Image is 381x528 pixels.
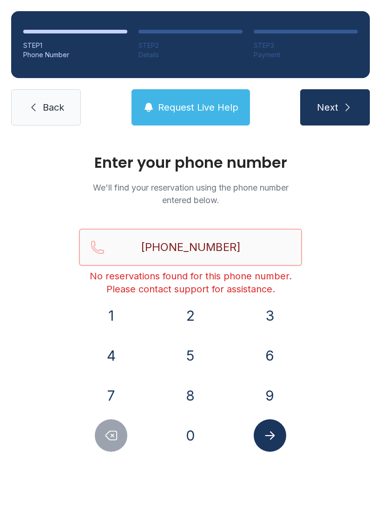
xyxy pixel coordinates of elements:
button: 5 [174,339,207,372]
button: 3 [254,299,286,332]
div: Phone Number [23,50,127,59]
button: 4 [95,339,127,372]
div: Details [138,50,243,59]
span: Request Live Help [158,101,238,114]
div: Payment [254,50,358,59]
div: No reservations found for this phone number. Please contact support for assistance. [79,270,302,296]
button: 7 [95,379,127,412]
button: 1 [95,299,127,332]
span: Next [317,101,338,114]
button: 9 [254,379,286,412]
button: Delete number [95,419,127,452]
button: 6 [254,339,286,372]
input: Reservation phone number [79,229,302,266]
button: 8 [174,379,207,412]
div: STEP 2 [138,41,243,50]
p: We'll find your reservation using the phone number entered below. [79,181,302,206]
button: 2 [174,299,207,332]
h1: Enter your phone number [79,155,302,170]
button: 0 [174,419,207,452]
div: STEP 3 [254,41,358,50]
div: STEP 1 [23,41,127,50]
button: Submit lookup form [254,419,286,452]
span: Back [43,101,64,114]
